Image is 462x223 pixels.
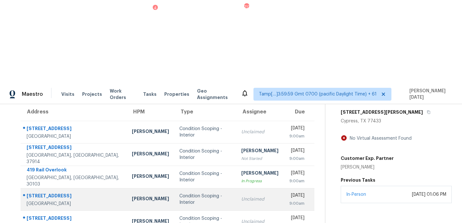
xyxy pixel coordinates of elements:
th: Due [284,103,314,121]
div: 9:00am [289,178,304,184]
span: Work Orders [110,88,135,101]
span: Maestro [22,91,43,97]
span: Tasks [143,92,157,96]
img: Artifact Not Present Icon [341,135,347,141]
div: [PERSON_NAME] [241,170,278,178]
a: In-Person [346,192,366,197]
div: [DATE] [289,170,304,178]
span: [PERSON_NAME][DATE] [407,88,452,101]
div: [GEOGRAPHIC_DATA], [GEOGRAPHIC_DATA], 30103 [27,175,122,187]
div: In Progress [241,178,278,184]
div: 9:00am [289,133,304,139]
div: Not Started [241,155,278,162]
div: Condition Scoping - Interior [179,193,231,206]
div: Condition Scoping - Interior [179,126,231,138]
th: Type [174,103,236,121]
div: Condition Scoping - Interior [179,170,231,183]
div: [PERSON_NAME] [132,151,169,159]
th: HPM [127,103,174,121]
div: [STREET_ADDRESS] [27,193,122,201]
h5: [STREET_ADDRESS][PERSON_NAME] [341,109,423,115]
div: [GEOGRAPHIC_DATA], [GEOGRAPHIC_DATA], 37914 [27,152,122,165]
div: [DATE] [289,125,304,133]
h5: Previous Tasks [341,177,452,183]
div: [PERSON_NAME] [241,147,278,155]
div: [DATE] [289,192,304,200]
div: [GEOGRAPHIC_DATA] [27,133,122,140]
div: Unclaimed [241,129,278,135]
div: [DATE] [289,215,304,223]
div: [STREET_ADDRESS] [27,125,122,133]
span: Properties [164,91,189,97]
span: Visits [61,91,74,97]
div: No Virtual Assessment Found [347,135,412,142]
th: Address [21,103,127,121]
div: [STREET_ADDRESS] [27,144,122,152]
div: [PERSON_NAME] [132,195,169,203]
div: [DATE] 01:06 PM [412,191,446,198]
button: Copy Address [423,106,432,118]
div: [DATE] [289,147,304,155]
div: Unclaimed [241,196,278,202]
div: [PERSON_NAME] [132,128,169,136]
div: 9:00am [289,155,304,162]
div: [GEOGRAPHIC_DATA] [27,201,122,207]
div: [STREET_ADDRESS] [27,215,122,223]
div: 419 Rail Overlook [27,167,122,175]
div: [PERSON_NAME] [341,164,394,170]
div: [PERSON_NAME] [132,173,169,181]
span: Geo Assignments [197,88,234,101]
th: Assignee [236,103,284,121]
h5: Customer Exp. Partner [341,155,394,161]
span: Tamp[…]3:59:59 Gmt 0700 (pacific Daylight Time) + 61 [259,91,377,97]
span: Projects [82,91,102,97]
div: 9:00am [289,200,304,207]
div: Condition Scoping - Interior [179,148,231,161]
div: Cypress, TX 77433 [341,118,452,124]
